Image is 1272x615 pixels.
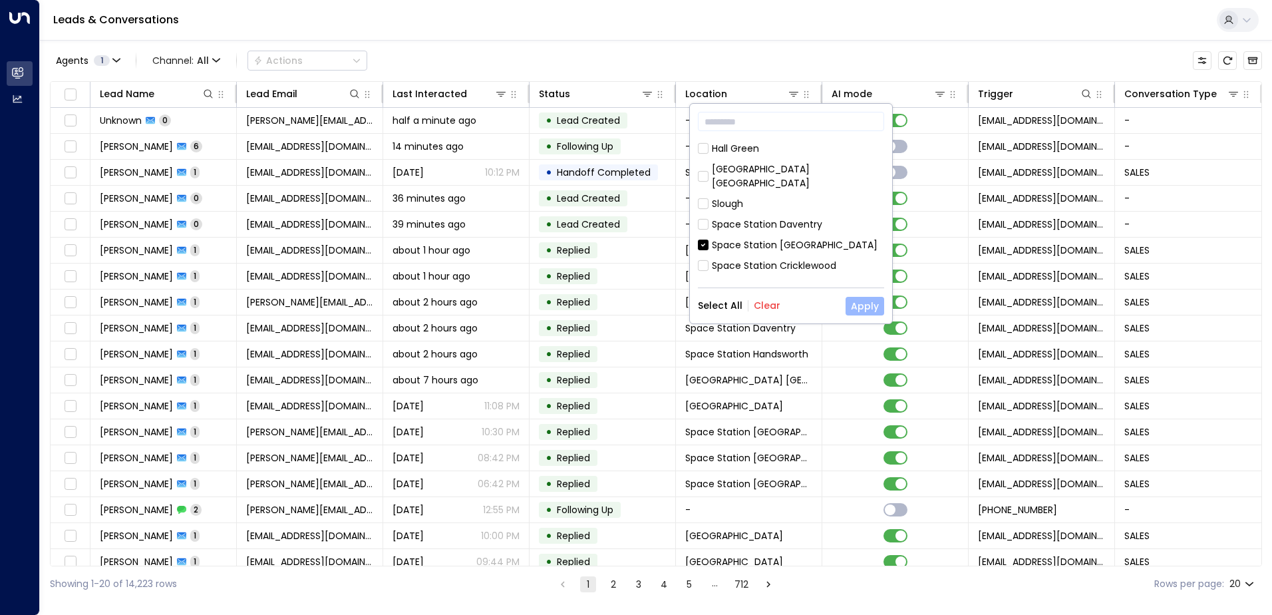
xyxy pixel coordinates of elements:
td: - [1115,134,1261,159]
button: Go to next page [760,576,776,592]
span: Yesterday [393,166,424,179]
td: - [1115,497,1261,522]
span: Space Station Stirchley [685,270,783,283]
span: Toggle select row [62,502,79,518]
td: - [676,186,822,211]
span: Unknown [100,114,142,127]
button: Go to page 2 [605,576,621,592]
span: 1 [190,296,200,307]
span: 1 [190,348,200,359]
p: 08:42 PM [478,451,520,465]
span: 0 [159,114,171,126]
span: Replied [557,373,590,387]
span: Aug 16, 2025 [393,503,424,516]
span: 14 minutes ago [393,140,464,153]
span: reiss.gough@yahoo.com [246,503,373,516]
button: Go to page 712 [732,576,751,592]
div: • [546,317,552,339]
td: - [676,497,822,522]
span: leads@space-station.co.uk [978,218,1105,231]
span: Replied [557,477,590,491]
span: SALES [1124,477,1150,491]
span: Toggle select row [62,528,79,544]
div: AI mode [832,86,872,102]
div: Slough [698,197,884,211]
div: • [546,109,552,132]
nav: pagination navigation [554,576,777,592]
span: ileanaiosif@yahoo.com [246,321,373,335]
span: Toggle select row [62,450,79,467]
span: Yesterday [393,555,424,568]
td: - [676,134,822,159]
div: Space Station [GEOGRAPHIC_DATA] [698,238,884,252]
span: SALES [1124,270,1150,283]
label: Rows per page: [1154,577,1224,591]
span: Toggle select row [62,268,79,285]
span: 1 [190,556,200,567]
div: • [546,161,552,184]
span: about 7 hours ago [393,373,478,387]
span: Toggle select row [62,554,79,570]
span: leads@space-station.co.uk [978,399,1105,413]
div: • [546,213,552,236]
span: SALES [1124,373,1150,387]
span: Yesterday [393,425,424,439]
span: Sarah Evill [100,555,173,568]
span: 0 [190,192,202,204]
span: 1 [190,452,200,463]
div: AI mode [832,86,947,102]
div: Actions [253,55,303,67]
div: Space Station Cricklewood [698,259,884,273]
td: - [1115,212,1261,237]
span: Replied [557,399,590,413]
div: Button group with a nested menu [247,51,367,71]
span: Yesterday [393,529,424,542]
span: Toggle select row [62,294,79,311]
span: SALES [1124,451,1150,465]
span: 0 [190,218,202,230]
span: leads@space-station.co.uk [978,296,1105,309]
div: • [546,369,552,391]
span: Following Up [557,503,613,516]
div: Status [539,86,570,102]
div: … [707,576,722,592]
span: jodes1603@icloud.com [246,192,373,205]
span: 1 [190,166,200,178]
span: SALES [1124,244,1150,257]
span: Toggle select row [62,138,79,155]
div: • [546,187,552,210]
div: • [546,239,552,262]
span: Replied [557,555,590,568]
div: Lead Email [246,86,297,102]
div: 20 [1229,574,1257,594]
span: adrashid03@gmail.com [246,399,373,413]
span: 1 [190,322,200,333]
span: Space Station Daventry [685,321,796,335]
div: Status [539,86,654,102]
span: about 2 hours ago [393,321,478,335]
span: Jody Ward [100,218,173,231]
span: pammybigxx@hotmail.com [246,270,373,283]
button: Select All [698,300,742,311]
span: about 2 hours ago [393,347,478,361]
span: Replied [557,270,590,283]
span: Jody Ward [100,192,173,205]
span: Toggle select row [62,372,79,389]
div: • [546,343,552,365]
span: Ileana Iosif [100,321,173,335]
span: matthew.ahblack@yahoo.co.uk [246,114,373,127]
span: Space Station Slough [685,399,783,413]
span: Yesterday [393,451,424,465]
span: SALES [1124,425,1150,439]
span: stinkybobfire@gmail.com [246,140,373,153]
p: 10:30 PM [482,425,520,439]
span: 1 [190,374,200,385]
span: jodes1603@icloud.com [246,218,373,231]
div: Trigger [978,86,1093,102]
span: stinkybobfire@gmail.com [246,166,373,179]
span: Space Station Stirchley [685,244,783,257]
span: Space Station Solihull [685,425,812,439]
span: leads@space-station.co.uk [978,270,1105,283]
div: Space Station Daventry [712,218,822,232]
span: SALES [1124,296,1150,309]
